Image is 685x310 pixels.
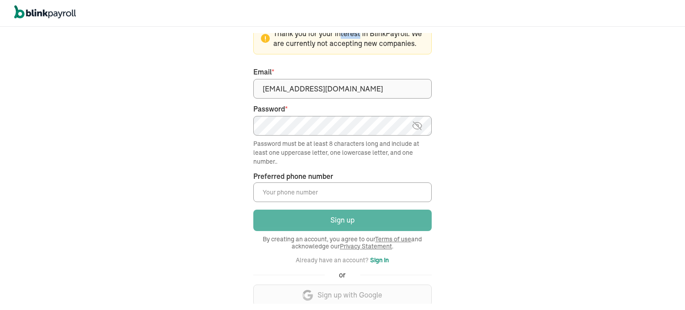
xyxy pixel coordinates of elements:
label: Email [253,67,432,77]
button: Sign up [253,210,432,231]
input: Your email address [253,79,432,99]
a: Terms of use [375,235,411,243]
span: Thank you for your interest in BlinkPayroll. We are currently not accepting new companies. [261,29,424,49]
input: Your phone number [253,182,432,202]
img: eye [412,120,423,131]
span: Already have an account? [296,256,368,264]
button: Sign in [370,255,389,265]
iframe: Chat Widget [536,214,685,310]
img: logo [14,5,76,19]
span: By creating an account, you agree to our and acknowledge our . [253,236,432,250]
div: Password must be at least 8 characters long and include at least one uppercase letter, one lowerc... [253,139,432,166]
label: Preferred phone number [253,171,333,182]
label: Password [253,104,432,114]
a: Privacy Statement [340,242,392,250]
span: or [339,270,346,280]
